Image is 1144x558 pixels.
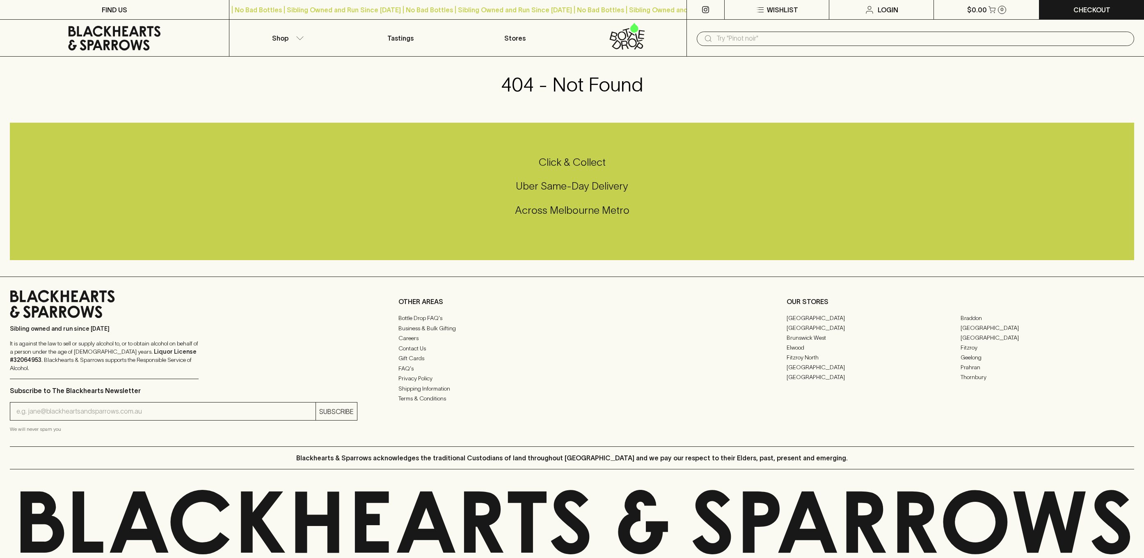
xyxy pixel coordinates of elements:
[10,425,357,433] p: We will never spam you
[10,339,199,372] p: It is against the law to sell or supply alcohol to, or to obtain alcohol on behalf of a person un...
[10,156,1134,169] h5: Click & Collect
[319,407,354,416] p: SUBSCRIBE
[787,297,1134,306] p: OUR STORES
[10,123,1134,260] div: Call to action block
[10,325,199,333] p: Sibling owned and run since [DATE]
[398,374,746,384] a: Privacy Policy
[16,405,316,418] input: e.g. jane@blackheartsandsparrows.com.au
[398,334,746,343] a: Careers
[296,453,848,463] p: Blackhearts & Sparrows acknowledges the traditional Custodians of land throughout [GEOGRAPHIC_DAT...
[961,313,1134,323] a: Braddon
[961,372,1134,382] a: Thornbury
[961,323,1134,333] a: [GEOGRAPHIC_DATA]
[102,5,127,15] p: FIND US
[272,33,288,43] p: Shop
[961,333,1134,343] a: [GEOGRAPHIC_DATA]
[967,5,987,15] p: $0.00
[398,384,746,393] a: Shipping Information
[787,362,960,372] a: [GEOGRAPHIC_DATA]
[398,354,746,364] a: Gift Cards
[398,323,746,333] a: Business & Bulk Gifting
[398,394,746,404] a: Terms & Conditions
[398,313,746,323] a: Bottle Drop FAQ's
[961,352,1134,362] a: Geelong
[398,364,746,373] a: FAQ's
[387,33,414,43] p: Tastings
[504,33,526,43] p: Stores
[961,343,1134,352] a: Fitzroy
[458,20,572,56] a: Stores
[1000,7,1004,12] p: 0
[787,343,960,352] a: Elwood
[878,5,898,15] p: Login
[10,179,1134,193] h5: Uber Same-Day Delivery
[961,362,1134,372] a: Prahran
[10,204,1134,217] h5: Across Melbourne Metro
[229,20,344,56] button: Shop
[716,32,1128,45] input: Try "Pinot noir"
[1073,5,1110,15] p: Checkout
[316,402,357,420] button: SUBSCRIBE
[787,352,960,362] a: Fitzroy North
[398,297,746,306] p: OTHER AREAS
[398,343,746,353] a: Contact Us
[767,5,798,15] p: Wishlist
[10,386,357,396] p: Subscribe to The Blackhearts Newsletter
[343,20,458,56] a: Tastings
[787,313,960,323] a: [GEOGRAPHIC_DATA]
[501,73,643,96] h3: 404 - Not Found
[787,323,960,333] a: [GEOGRAPHIC_DATA]
[787,333,960,343] a: Brunswick West
[787,372,960,382] a: [GEOGRAPHIC_DATA]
